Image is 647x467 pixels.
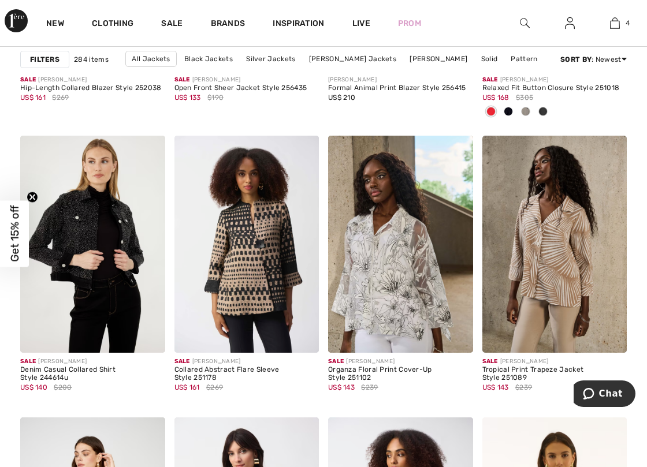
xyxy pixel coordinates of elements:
button: Close teaser [27,191,38,203]
a: New [46,18,64,31]
span: $239 [361,382,378,393]
strong: Sort By [560,55,592,63]
span: Sale [20,358,36,365]
div: [PERSON_NAME] [174,357,319,366]
a: Sign In [556,16,584,31]
a: Prom [398,17,421,29]
img: Denim Casual Collared Shirt Style 244614u. Black/Silver [20,136,165,353]
a: Black Jackets [179,51,239,66]
a: All Jackets [125,51,176,67]
div: [PERSON_NAME] [482,76,627,84]
div: Formal Animal Print Blazer Style 256415 [328,84,473,92]
img: Tropical Print Trapeze Jacket Style 251089. Dune/vanilla [482,136,627,353]
span: Sale [20,76,36,83]
img: Collared Abstract Flare Sleeve Style 251178. Black/dune [174,136,319,353]
span: Sale [482,76,498,83]
div: Denim Casual Collared Shirt Style 244614u [20,366,165,382]
div: [PERSON_NAME] [20,76,165,84]
span: Sale [174,358,190,365]
div: Tropical Print Trapeze Jacket Style 251089 [482,366,627,382]
img: search the website [520,16,530,30]
img: 1ère Avenue [5,9,28,32]
div: Moonstone [517,103,534,122]
span: $305 [516,92,533,103]
a: Solid [475,51,504,66]
span: Sale [328,358,344,365]
div: [PERSON_NAME] [328,76,473,84]
a: Clothing [92,18,133,31]
span: Sale [482,358,498,365]
span: Inspiration [273,18,324,31]
span: US$ 168 [482,94,510,102]
div: Midnight Blue [500,103,517,122]
span: Get 15% off [8,206,21,262]
span: US$ 143 [482,383,509,391]
div: Open Front Sheer Jacket Style 256435 [174,84,319,92]
div: [PERSON_NAME] [174,76,319,84]
div: [PERSON_NAME] [20,357,165,366]
a: Sale [161,18,183,31]
a: Brands [211,18,246,31]
span: 284 items [74,54,109,65]
span: $200 [54,382,72,393]
a: [PERSON_NAME] [404,51,473,66]
span: $269 [206,382,223,393]
span: US$ 140 [20,383,47,391]
span: US$ 161 [20,94,46,102]
span: US$ 143 [328,383,355,391]
iframe: Opens a widget where you can chat to one of our agents [574,380,635,409]
div: [PERSON_NAME] [482,357,627,366]
span: US$ 133 [174,94,201,102]
a: 4 [593,16,637,30]
div: Collared Abstract Flare Sleeve Style 251178 [174,366,319,382]
span: Sale [174,76,190,83]
a: Live [352,17,370,29]
a: [PERSON_NAME] Jackets [303,51,402,66]
span: 4 [626,18,630,28]
span: $239 [515,382,532,393]
div: Radiant red [482,103,500,122]
div: [PERSON_NAME] [328,357,473,366]
span: US$ 161 [174,383,200,391]
div: Relaxed Fit Button Closure Style 251018 [482,84,627,92]
span: $269 [52,92,69,103]
img: My Bag [610,16,620,30]
div: Hip-Length Collared Blazer Style 252038 [20,84,165,92]
div: Organza Floral Print Cover-Up Style 251102 [328,366,473,382]
div: Black [534,103,552,122]
a: Silver Jackets [240,51,301,66]
strong: Filters [30,54,60,65]
span: $190 [207,92,224,103]
a: Pattern [505,51,543,66]
span: US$ 210 [328,94,355,102]
div: : Newest [560,54,627,65]
img: My Info [565,16,575,30]
img: Organza Floral Print Cover-Up Style 251102. White/Black [328,136,473,353]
